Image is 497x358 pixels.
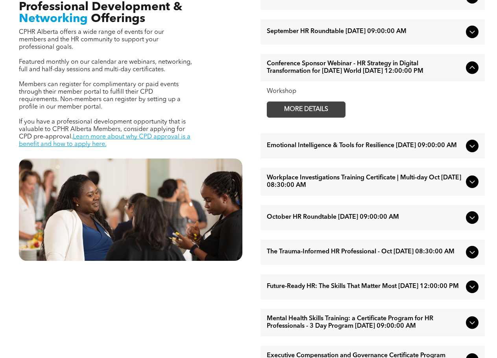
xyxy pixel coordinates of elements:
[19,59,192,73] span: Featured monthly on our calendar are webinars, networking, full and half-day sessions and multi-d...
[267,315,463,330] span: Mental Health Skills Training: a Certificate Program for HR Professionals - 3 Day Program [DATE] ...
[267,214,463,221] span: October HR Roundtable [DATE] 09:00:00 AM
[19,81,181,110] span: Members can register for complimentary or paid events through their member portal to fulfill thei...
[267,101,345,118] a: MORE DETAILS
[267,88,479,95] div: Workshop
[267,60,463,75] span: Conference Sponsor Webinar - HR Strategy in Digital Transformation for [DATE] World [DATE] 12:00:...
[275,102,337,117] span: MORE DETAILS
[19,119,186,140] span: If you have a professional development opportunity that is valuable to CPHR Alberta Members, cons...
[91,13,145,25] span: Offerings
[267,28,463,35] span: September HR Roundtable [DATE] 09:00:00 AM
[267,283,463,290] span: Future-Ready HR: The Skills That Matter Most [DATE] 12:00:00 PM
[19,29,164,50] span: CPHR Alberta offers a wide range of events for our members and the HR community to support your p...
[19,134,190,148] a: Learn more about why CPD approval is a benefit and how to apply here.
[19,1,182,13] span: Professional Development &
[267,142,463,149] span: Emotional Intelligence & Tools for Resilience [DATE] 09:00:00 AM
[267,174,463,189] span: Workplace Investigations Training Certificate | Multi-day Oct [DATE] 08:30:00 AM
[19,13,88,25] span: Networking
[267,248,463,256] span: The Trauma-Informed HR Professional - Oct [DATE] 08:30:00 AM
